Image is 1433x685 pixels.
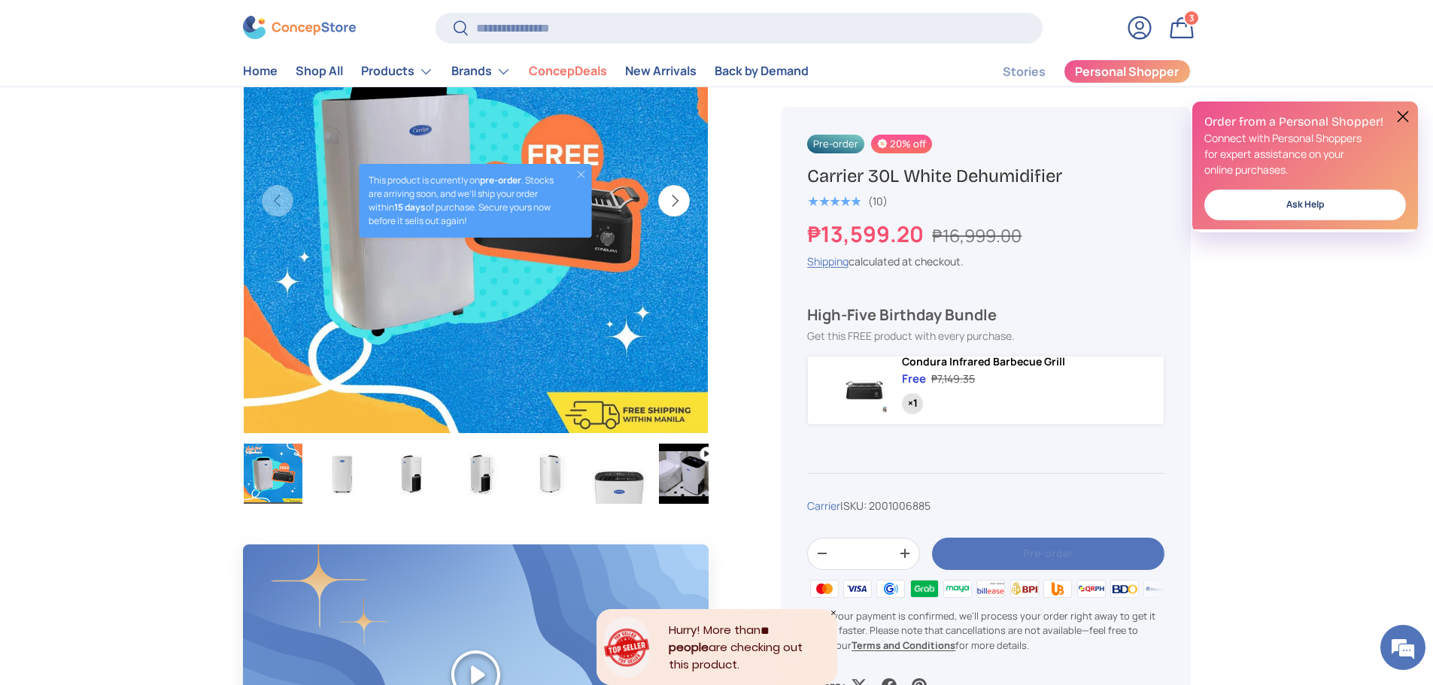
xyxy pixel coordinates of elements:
[931,371,975,387] div: ₱7,149.35
[369,174,562,228] p: This product is currently on . Stocks are arriving soon, and we’ll ship your order within of purc...
[352,56,442,86] summary: Products
[1041,577,1074,600] img: ubp
[807,499,840,513] a: Carrier
[902,354,1065,368] span: Condura Infrared Barbecue Grill
[840,499,931,513] span: |
[1204,189,1406,220] a: Ask Help
[807,253,1164,269] div: calculated at checkout.
[1064,59,1191,83] a: Personal Shopper
[243,56,809,86] nav: Primary
[1204,114,1406,130] h2: Order from a Personal Shopper!
[243,17,356,40] img: ConcepStore
[932,223,1022,247] s: ₱16,999.00
[529,57,607,86] a: ConcepDeals
[1008,577,1041,600] img: bpi
[1141,577,1174,600] img: metrobank
[852,638,955,652] a: Terms and Conditions
[521,444,579,504] img: carrier-dehumidifier-30-liter-right-side-view-concepstore
[1108,577,1141,600] img: bdo
[715,57,809,86] a: Back by Demand
[807,219,928,249] strong: ₱13,599.20
[451,444,510,504] img: carrier-dehumidifier-30-liter-left-side-with-dimensions-view-concepstore
[843,499,867,513] span: SKU:
[807,195,861,208] div: 5.0 out of 5.0 stars
[1204,130,1406,177] p: Connect with Personal Shoppers for expert assistance on your online purchases.
[869,499,931,513] span: 2001006885
[807,135,864,153] span: Pre-order
[807,305,1164,325] div: High-Five Birthday Bundle
[382,444,441,504] img: carrier-dehumidifier-30-liter-left-side-view-concepstore
[1075,66,1179,78] span: Personal Shopper
[590,444,648,504] img: carrier-dehumidifier-30-liter-top-with-buttons-view-concepstore
[974,577,1007,600] img: billease
[807,329,1015,343] span: Get this FREE product with every purchase.
[902,393,923,414] div: Quantity
[807,165,1164,188] h1: Carrier 30L White Dehumidifier
[1189,12,1194,23] span: 3
[659,444,718,504] img: carrier-30 liter-dehumidifier-youtube-demo-video-concepstore
[841,577,874,600] img: visa
[313,444,372,504] img: carrier-dehumidifier-30-liter-full-view-concepstore
[807,194,861,209] span: ★★★★★
[1074,577,1107,600] img: qrph
[807,192,888,208] a: 5.0 out of 5.0 stars (10)
[907,577,940,600] img: grabpay
[871,135,932,153] span: 20% off
[932,538,1164,570] button: Pre-order
[868,195,888,207] div: (10)
[243,57,278,86] a: Home
[1003,57,1046,86] a: Stories
[625,57,697,86] a: New Arrivals
[941,577,974,600] img: maya
[807,609,1164,653] p: Once your payment is confirmed, we'll process your order right away to get it to you faster. Plea...
[807,254,849,268] a: Shipping
[394,201,426,214] strong: 15 days
[902,371,926,387] div: Free
[902,356,1065,368] a: Condura Infrared Barbecue Grill
[442,56,520,86] summary: Brands
[830,609,837,617] div: Close
[807,577,840,600] img: master
[967,56,1191,86] nav: Secondary
[480,174,521,186] strong: pre-order
[296,57,343,86] a: Shop All
[874,577,907,600] img: gcash
[244,444,302,504] img: Carrier 30L White Dehumidifier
